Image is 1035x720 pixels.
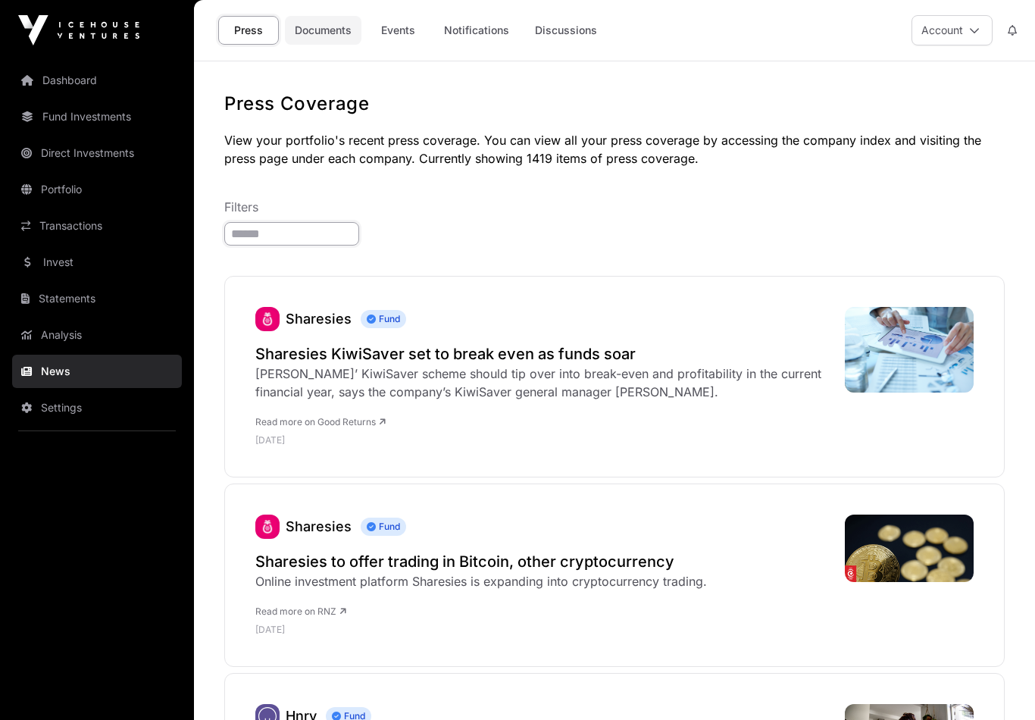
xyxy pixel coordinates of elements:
[286,311,352,327] a: Sharesies
[255,343,830,365] a: Sharesies KiwiSaver set to break even as funds soar
[12,246,182,279] a: Invest
[224,198,1005,216] p: Filters
[255,515,280,539] a: Sharesies
[224,92,1005,116] h1: Press Coverage
[255,572,707,590] div: Online investment platform Sharesies is expanding into cryptocurrency trading.
[255,416,386,427] a: Read more on Good Returns
[12,355,182,388] a: News
[911,15,993,45] button: Account
[12,209,182,243] a: Transactions
[367,16,428,45] a: Events
[285,16,361,45] a: Documents
[845,307,974,393] img: Graph_Tablet.jpg
[224,131,1005,167] p: View your portfolio's recent press coverage. You can view all your press coverage by accessing th...
[12,173,182,206] a: Portfolio
[12,391,182,424] a: Settings
[12,282,182,315] a: Statements
[255,515,280,539] img: sharesies_logo.jpeg
[255,434,830,446] p: [DATE]
[361,518,406,536] span: Fund
[361,310,406,328] span: Fund
[255,365,830,401] div: [PERSON_NAME]’ KiwiSaver scheme should tip over into break-even and profitability in the current ...
[12,136,182,170] a: Direct Investments
[12,100,182,133] a: Fund Investments
[845,515,974,582] img: 4KFLKZ0_AFP__20241205__cfoto_bitcoint241205_np9wJ__v1__HighRes__BitcoinTops100000_jpg.png
[255,551,707,572] a: Sharesies to offer trading in Bitcoin, other cryptocurrency
[12,318,182,352] a: Analysis
[959,647,1035,720] iframe: Chat Widget
[525,16,607,45] a: Discussions
[286,518,352,534] a: Sharesies
[255,624,707,636] p: [DATE]
[218,16,279,45] a: Press
[255,307,280,331] a: Sharesies
[18,15,139,45] img: Icehouse Ventures Logo
[12,64,182,97] a: Dashboard
[434,16,519,45] a: Notifications
[255,606,346,617] a: Read more on RNZ
[255,307,280,331] img: sharesies_logo.jpeg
